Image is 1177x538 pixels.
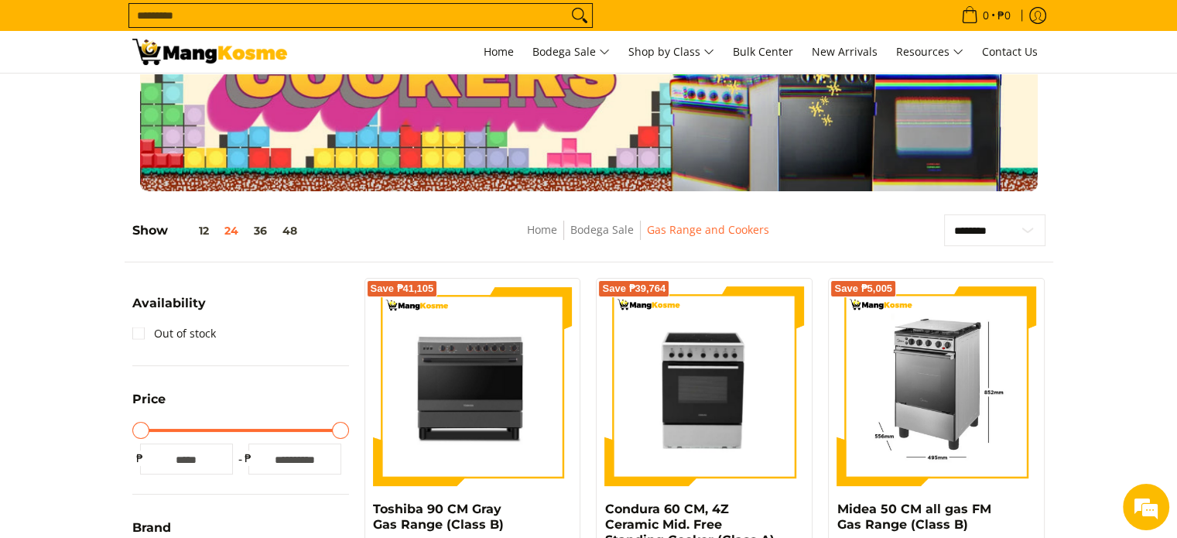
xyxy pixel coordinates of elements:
span: New Arrivals [812,44,878,59]
span: Availability [132,297,206,310]
a: Gas Range and Cookers [647,222,769,237]
a: Bodega Sale [570,222,634,237]
span: Resources [896,43,963,62]
a: Midea 50 CM all gas FM Gas Range (Class B) [837,502,991,532]
div: Chat with us now [80,87,260,107]
span: 0 [980,10,991,21]
a: Contact Us [974,31,1045,73]
span: Bodega Sale [532,43,610,62]
span: Brand [132,522,171,534]
span: Save ₱39,764 [602,284,665,293]
div: Minimize live chat window [254,8,291,45]
img: toshiba-90-cm-5-burner-gas-range-gray-full-view-mang-kosme [373,287,573,485]
span: Bulk Center [733,44,793,59]
button: 24 [217,224,246,237]
button: 36 [246,224,275,237]
span: ₱ [132,451,148,466]
span: Save ₱5,005 [834,284,892,293]
span: • [956,7,1015,24]
button: Search [567,4,592,27]
img: Gas Cookers &amp; Rangehood l Mang Kosme: Home Appliances Warehouse Sale [132,39,287,65]
a: Home [476,31,522,73]
img: Midea 50 CM all gas FM Gas Range (Class B) - 0 [837,286,1036,486]
span: ₱ [241,451,256,466]
img: Condura 60 CM, 4Z Ceramic Mid. Free Standing Cooker (Class A) [604,286,804,486]
a: Resources [888,31,971,73]
span: Contact Us [982,44,1038,59]
button: 48 [275,224,305,237]
a: New Arrivals [804,31,885,73]
nav: Main Menu [303,31,1045,73]
h5: Show [132,223,305,238]
span: Price [132,393,166,406]
a: Shop by Class [621,31,722,73]
a: Out of stock [132,321,216,346]
button: 12 [168,224,217,237]
span: ₱0 [995,10,1013,21]
nav: Breadcrumbs [420,221,876,255]
span: Save ₱41,105 [371,284,434,293]
span: Shop by Class [628,43,714,62]
a: Toshiba 90 CM Gray Gas Range (Class B) [373,502,504,532]
a: Home [527,222,557,237]
textarea: Type your message and hit 'Enter' [8,367,295,421]
a: Bodega Sale [525,31,618,73]
a: Bulk Center [725,31,801,73]
summary: Open [132,393,166,417]
span: We're online! [90,167,214,324]
summary: Open [132,297,206,321]
span: Home [484,44,514,59]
